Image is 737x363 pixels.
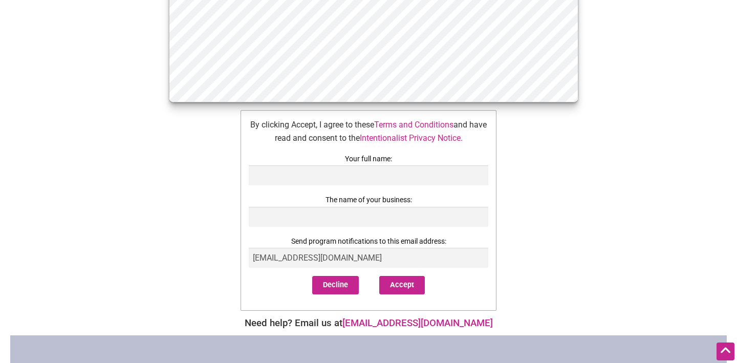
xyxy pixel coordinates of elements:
label: The name of your business: [249,194,488,206]
div: Need help? Email us at [15,316,722,330]
label: Send program notifications to this email address: [249,235,488,248]
p: By clicking Accept, I agree to these and have read and consent to the [249,118,488,144]
a: Intentionalist Privacy Notice. [360,133,463,143]
a: [EMAIL_ADDRESS][DOMAIN_NAME] [342,317,493,329]
label: Your full name: [249,153,488,165]
a: Terms and Conditions [374,120,453,130]
button: Accept [379,276,425,294]
div: Scroll Back to Top [717,343,734,360]
button: Decline [312,276,359,294]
